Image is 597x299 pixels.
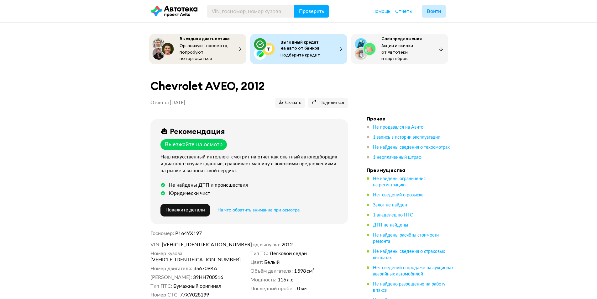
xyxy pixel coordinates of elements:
span: [VEHICLE_IDENTIFICATION_NUMBER] [162,242,234,248]
span: Подберите кредит [280,52,320,58]
span: Проверить [299,9,324,14]
dt: [PERSON_NAME] [150,274,192,280]
span: Не найдено разрешение на работу в такси [373,282,445,293]
span: Легковой седан [270,250,307,257]
div: Наш искусственный интеллект смотрит на отчёт как опытный автоподборщик и диагност: изучает данные... [160,154,340,174]
span: 77ХУ028199 [180,292,209,298]
button: Проверить [294,5,329,18]
span: Залог не найден [373,203,407,207]
dt: Объём двигателя [250,268,293,274]
h4: Прочее [367,115,454,122]
dt: Тип ТС [250,250,268,257]
div: Юридически чист [169,190,210,196]
p: Отчёт от [DATE] [150,100,185,106]
dt: Год выпуска [250,242,280,248]
span: 116 л.с. [278,277,295,283]
div: Рекомендация [170,127,225,136]
span: [VEHICLE_IDENTIFICATION_NUMBER] [150,257,223,263]
span: Бумажный оригинал [173,283,221,289]
button: СпецпредложенияАкции и скидки от Автотеки и партнёров [351,34,448,64]
span: Организуют просмотр, попробуют поторговаться [180,43,228,61]
span: Спецпредложения [381,36,422,41]
span: 1 владелец по ПТС [373,213,413,217]
dt: Госномер [150,230,174,237]
span: Выездная диагностика [180,36,230,41]
span: ДТП не найдены [373,223,408,227]
span: 1 неоплаченный штраф [373,155,422,160]
input: VIN, госномер, номер кузова [207,5,294,18]
div: Выезжайте на осмотр [165,141,223,148]
button: Скачать [275,98,305,108]
dt: VIN [150,242,160,248]
a: Отчёты [395,8,412,14]
div: Не найдены ДТП и происшествия [169,182,248,188]
span: 39НН700516 [193,274,223,280]
dt: Номер двигателя [150,265,192,272]
span: На что обратить внимание при осмотре [217,208,300,212]
dt: Цвет [250,259,263,265]
button: Войти [422,5,446,18]
span: Нет сведений о продаже на аукционах аварийных автомобилей [373,266,453,276]
span: Не найдены сведения о страховых выплатах [373,249,445,260]
span: Не найдены ограничения на регистрацию [373,177,426,187]
span: Нет сведений о розыске [373,193,424,197]
button: Выгодный кредит на авто от банковПодберите кредит [250,34,347,64]
a: Помощь [373,8,390,14]
span: Выгодный кредит на авто от банков [280,39,320,51]
span: Войти [427,9,441,14]
span: Скачать [279,100,301,106]
h4: Преимущества [367,167,454,173]
button: Поделиться [308,98,348,108]
span: Не найдены сведения о техосмотрах [373,145,450,150]
h1: Chevrolet AVEO, 2012 [150,79,348,93]
span: Р164УХ197 [175,231,202,236]
span: Акции и скидки от Автотеки и партнёров [381,43,413,61]
span: 1 запись в истории эксплуатации [373,135,440,140]
span: 356709КА [193,265,217,272]
span: Белый [264,259,280,265]
span: Поделиться [312,100,344,106]
span: 1 598 см³ [294,268,314,274]
span: 0 км [297,286,306,292]
span: Не продавался на Авито [373,125,423,130]
button: Покажите детали [160,204,210,216]
span: 2012 [281,242,293,248]
dt: Тип ПТС [150,283,172,289]
dt: Номер кузова [150,250,184,257]
dt: Мощность [250,277,276,283]
span: Покажите детали [165,208,205,212]
span: Не найдены расчёты стоимости ремонта [373,233,439,244]
dt: Номер СТС [150,292,179,298]
dt: Последний пробег [250,286,296,292]
button: Выездная диагностикаОрганизуют просмотр, попробуют поторговаться [149,34,246,64]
